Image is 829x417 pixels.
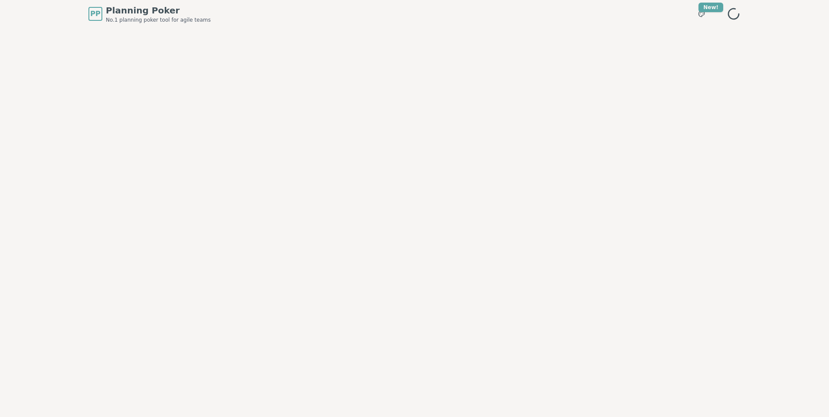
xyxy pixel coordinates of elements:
div: New! [698,3,723,12]
span: Planning Poker [106,4,211,16]
span: PP [90,9,100,19]
span: No.1 planning poker tool for agile teams [106,16,211,23]
a: PPPlanning PokerNo.1 planning poker tool for agile teams [88,4,211,23]
button: New! [694,6,709,22]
